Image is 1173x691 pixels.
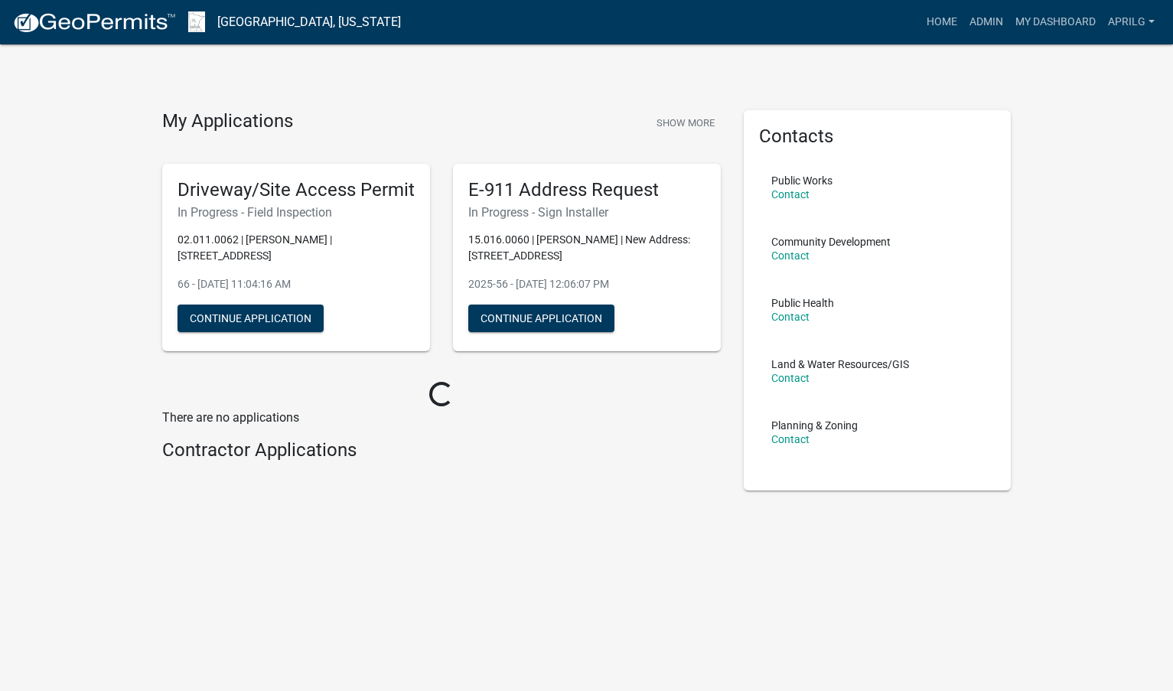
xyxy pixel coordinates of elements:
[771,372,810,384] a: Contact
[162,110,293,133] h4: My Applications
[468,232,705,264] p: 15.016.0060 | [PERSON_NAME] | New Address: [STREET_ADDRESS]
[162,409,721,427] p: There are no applications
[759,125,996,148] h5: Contacts
[468,276,705,292] p: 2025-56 - [DATE] 12:06:07 PM
[217,9,401,35] a: [GEOGRAPHIC_DATA], [US_STATE]
[771,298,834,308] p: Public Health
[178,232,415,264] p: 02.011.0062 | [PERSON_NAME] | [STREET_ADDRESS]
[162,439,721,468] wm-workflow-list-section: Contractor Applications
[162,439,721,461] h4: Contractor Applications
[178,205,415,220] h6: In Progress - Field Inspection
[771,311,810,323] a: Contact
[1009,8,1102,37] a: My Dashboard
[178,276,415,292] p: 66 - [DATE] 11:04:16 AM
[188,11,205,32] img: Waseca County, Minnesota
[963,8,1009,37] a: Admin
[468,179,705,201] h5: E-911 Address Request
[771,175,833,186] p: Public Works
[178,305,324,332] button: Continue Application
[771,420,858,431] p: Planning & Zoning
[920,8,963,37] a: Home
[771,359,909,370] p: Land & Water Resources/GIS
[771,236,891,247] p: Community Development
[771,249,810,262] a: Contact
[468,305,614,332] button: Continue Application
[178,179,415,201] h5: Driveway/Site Access Permit
[468,205,705,220] h6: In Progress - Sign Installer
[650,110,721,135] button: Show More
[771,188,810,200] a: Contact
[771,433,810,445] a: Contact
[1102,8,1161,37] a: aprilg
